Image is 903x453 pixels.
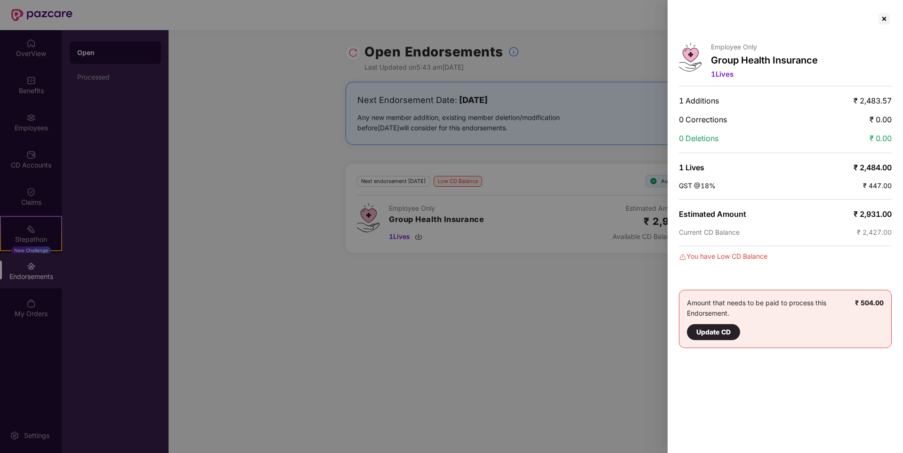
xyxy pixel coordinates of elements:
span: Estimated Amount [679,209,746,219]
span: 1 Additions [679,96,719,105]
span: 1 Lives [711,70,734,79]
div: Update CD [696,327,731,337]
span: GST @18% [679,182,716,190]
span: 0 Corrections [679,115,727,124]
b: ₹ 504.00 [855,299,884,307]
p: Group Health Insurance [711,55,818,66]
span: ₹ 2,483.57 [854,96,892,105]
span: 0 Deletions [679,134,718,143]
div: You have Low CD Balance [679,251,892,262]
div: Amount that needs to be paid to process this Endorsement. [687,298,855,340]
img: svg+xml;base64,PHN2ZyB4bWxucz0iaHR0cDovL3d3dy53My5vcmcvMjAwMC9zdmciIHdpZHRoPSI0Ny43MTQiIGhlaWdodD... [679,43,701,72]
span: ₹ 0.00 [870,134,892,143]
p: Employee Only [711,43,818,51]
span: ₹ 0.00 [870,115,892,124]
span: Current CD Balance [679,228,740,236]
span: ₹ 447.00 [863,182,892,190]
img: svg+xml;base64,PHN2ZyBpZD0iRGFuZ2VyLTMyeDMyIiB4bWxucz0iaHR0cDovL3d3dy53My5vcmcvMjAwMC9zdmciIHdpZH... [679,253,686,261]
span: ₹ 2,427.00 [857,228,892,236]
span: 1 Lives [679,163,704,172]
span: ₹ 2,931.00 [854,209,892,219]
span: ₹ 2,484.00 [854,163,892,172]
